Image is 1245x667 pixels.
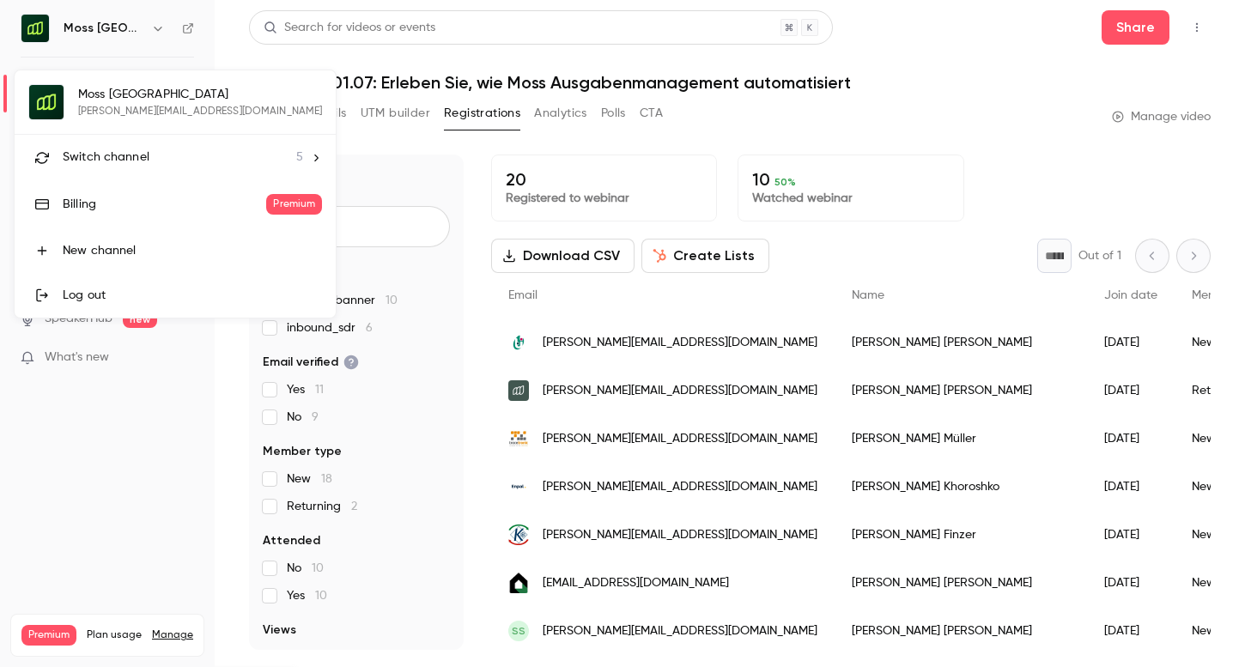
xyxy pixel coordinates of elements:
[63,149,149,167] span: Switch channel
[266,194,322,215] span: Premium
[63,242,322,259] div: New channel
[63,287,322,304] div: Log out
[63,196,266,213] div: Billing
[296,149,303,167] span: 5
